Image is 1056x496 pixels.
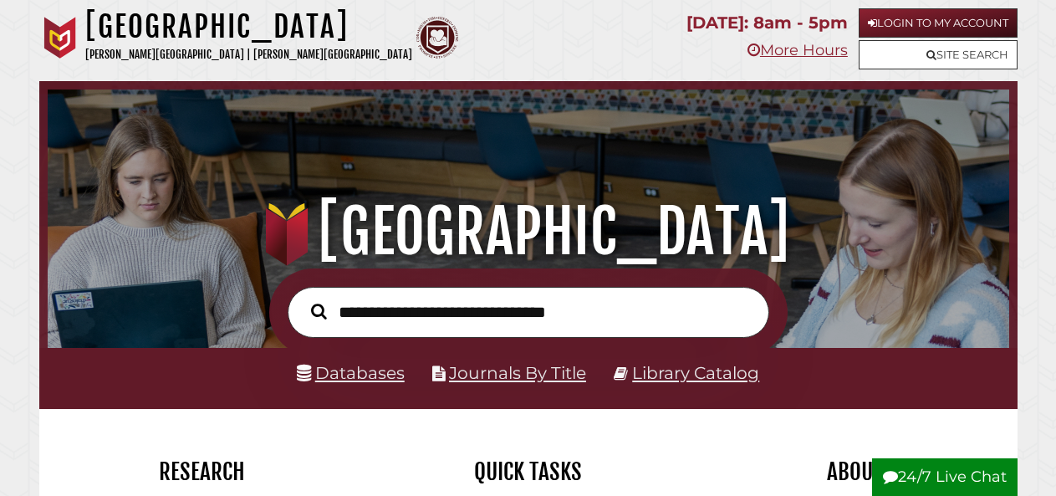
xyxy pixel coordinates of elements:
[632,362,759,383] a: Library Catalog
[303,299,335,324] button: Search
[859,8,1018,38] a: Login to My Account
[52,458,353,486] h2: Research
[859,40,1018,69] a: Site Search
[311,303,327,320] i: Search
[378,458,679,486] h2: Quick Tasks
[39,17,81,59] img: Calvin University
[416,17,458,59] img: Calvin Theological Seminary
[704,458,1005,486] h2: About
[747,41,848,59] a: More Hours
[449,362,586,383] a: Journals By Title
[686,8,848,38] p: [DATE]: 8am - 5pm
[85,8,412,45] h1: [GEOGRAPHIC_DATA]
[85,45,412,64] p: [PERSON_NAME][GEOGRAPHIC_DATA] | [PERSON_NAME][GEOGRAPHIC_DATA]
[297,362,405,383] a: Databases
[63,195,992,268] h1: [GEOGRAPHIC_DATA]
